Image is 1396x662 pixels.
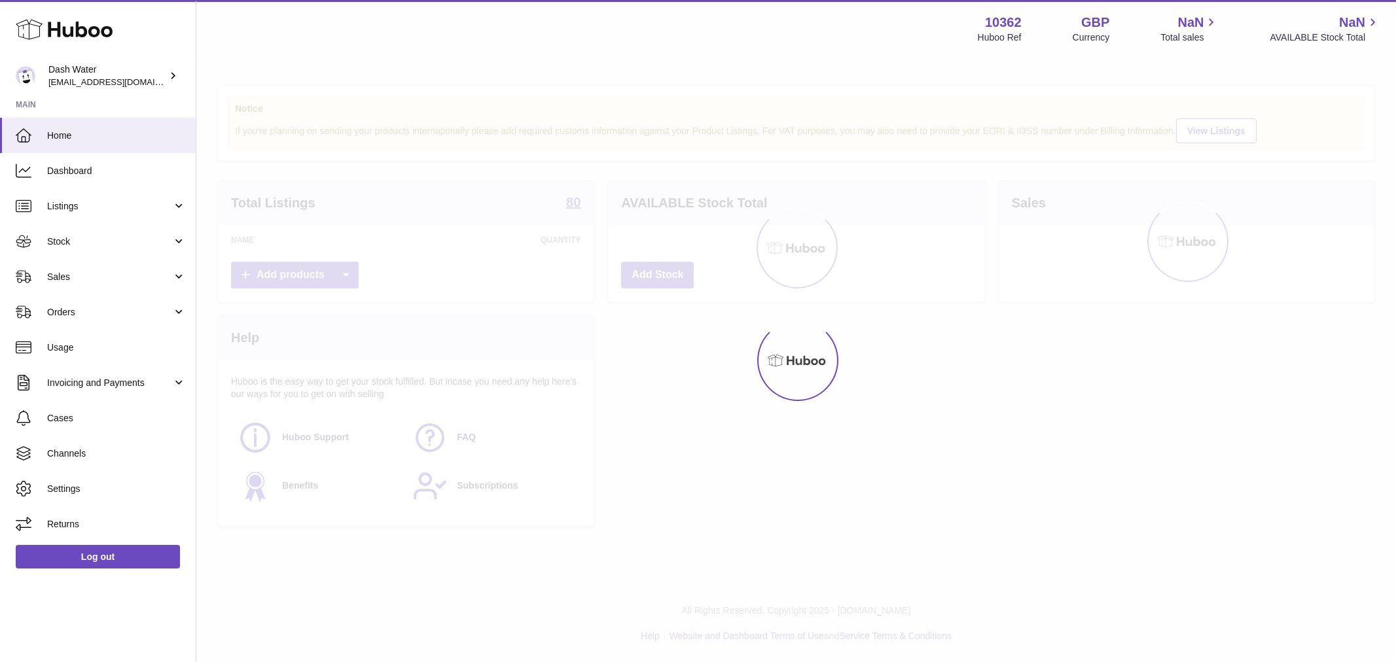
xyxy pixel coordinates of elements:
[47,341,186,354] span: Usage
[47,447,186,460] span: Channels
[1160,14,1219,44] a: NaN Total sales
[16,66,35,86] img: internalAdmin-10362@internal.huboo.com
[1177,14,1204,31] span: NaN
[48,77,192,87] span: [EMAIL_ADDRESS][DOMAIN_NAME]
[47,130,186,142] span: Home
[16,545,180,568] a: Log out
[47,271,172,283] span: Sales
[985,14,1022,31] strong: 10362
[47,165,186,177] span: Dashboard
[978,31,1022,44] div: Huboo Ref
[47,377,172,389] span: Invoicing and Payments
[1073,31,1110,44] div: Currency
[1081,14,1109,31] strong: GBP
[47,518,186,531] span: Returns
[1160,31,1219,44] span: Total sales
[1339,14,1365,31] span: NaN
[48,63,166,88] div: Dash Water
[1270,14,1380,44] a: NaN AVAILABLE Stock Total
[47,235,172,248] span: Stock
[47,306,172,319] span: Orders
[47,412,186,425] span: Cases
[1270,31,1380,44] span: AVAILABLE Stock Total
[47,200,172,213] span: Listings
[47,483,186,495] span: Settings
